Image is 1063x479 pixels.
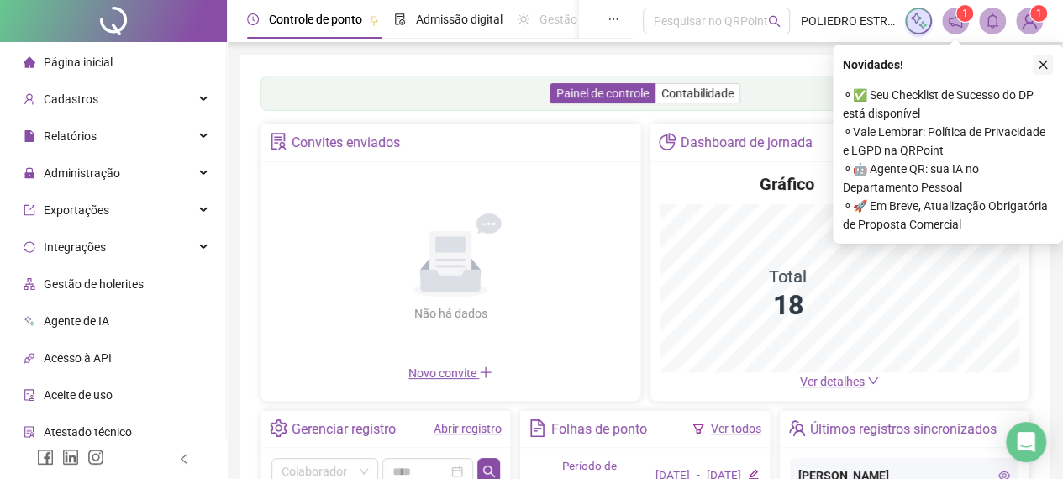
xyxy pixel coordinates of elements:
div: Dashboard de jornada [681,129,813,157]
span: Aceite de uso [44,388,113,402]
span: Acesso à API [44,351,112,365]
span: Gestão de holerites [44,277,144,291]
span: pushpin [369,15,379,25]
span: apartment [24,278,35,290]
span: left [178,453,190,465]
div: Convites enviados [292,129,400,157]
span: linkedin [62,449,79,466]
sup: Atualize o seu contato no menu Meus Dados [1030,5,1047,22]
span: ⚬ ✅ Seu Checklist de Sucesso do DP está disponível [843,86,1053,123]
span: Página inicial [44,55,113,69]
span: Painel de controle [556,87,649,100]
span: ⚬ Vale Lembrar: Política de Privacidade e LGPD na QRPoint [843,123,1053,160]
span: ⚬ 🚀 Em Breve, Atualização Obrigatória de Proposta Comercial [843,197,1053,234]
span: api [24,352,35,364]
span: Ver detalhes [800,375,865,388]
a: Ver todos [711,422,761,435]
span: search [768,15,781,28]
span: down [867,375,879,387]
span: Agente de IA [44,314,109,328]
span: search [482,465,496,478]
div: Gerenciar registro [292,415,396,444]
div: Open Intercom Messenger [1006,422,1046,462]
span: lock [24,167,35,179]
span: 1 [962,8,968,19]
span: ⚬ 🤖 Agente QR: sua IA no Departamento Pessoal [843,160,1053,197]
span: instagram [87,449,104,466]
h4: Gráfico [760,172,814,196]
span: filter [692,423,704,434]
span: Atestado técnico [44,425,132,439]
span: file [24,130,35,142]
span: ellipsis [608,13,619,25]
span: sun [518,13,529,25]
a: Abrir registro [434,422,502,435]
span: pie-chart [659,133,676,150]
span: setting [270,419,287,437]
span: plus [479,366,492,379]
span: Gestão de férias [539,13,624,26]
span: user-add [24,93,35,105]
span: Administração [44,166,120,180]
span: Admissão digital [416,13,503,26]
span: file-done [394,13,406,25]
div: Últimos registros sincronizados [810,415,997,444]
img: 84980 [1017,8,1042,34]
span: sync [24,241,35,253]
div: Não há dados [373,304,528,323]
span: POLIEDRO ESTRUTURAS METALICAS [800,12,895,30]
span: Novidades ! [843,55,903,74]
a: Ver detalhes down [800,375,879,388]
span: facebook [37,449,54,466]
span: file-text [529,419,546,437]
span: home [24,56,35,68]
span: audit [24,389,35,401]
sup: 1 [956,5,973,22]
span: 1 [1036,8,1042,19]
span: clock-circle [247,13,259,25]
span: Relatórios [44,129,97,143]
div: Folhas de ponto [551,415,647,444]
span: notification [948,13,963,29]
img: sparkle-icon.fc2bf0ac1784a2077858766a79e2daf3.svg [909,12,928,30]
span: bell [985,13,1000,29]
span: export [24,204,35,216]
span: solution [270,133,287,150]
span: Cadastros [44,92,98,106]
span: solution [24,426,35,438]
span: Integrações [44,240,106,254]
span: Exportações [44,203,109,217]
span: Contabilidade [661,87,734,100]
span: Novo convite [408,366,492,380]
span: Controle de ponto [269,13,362,26]
span: team [788,419,806,437]
span: close [1037,59,1049,71]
